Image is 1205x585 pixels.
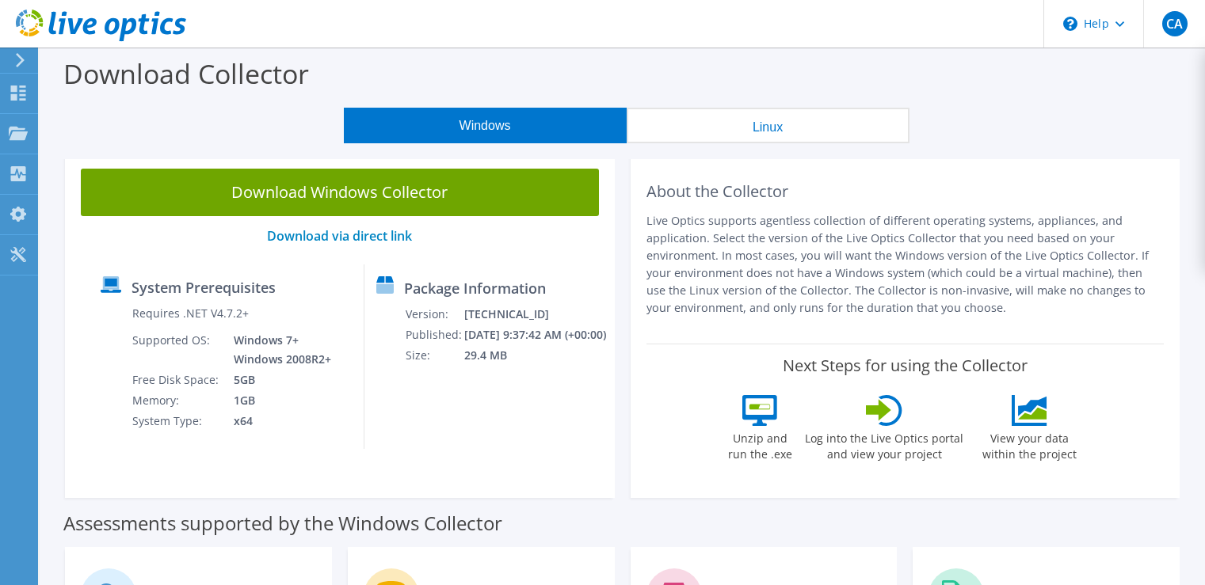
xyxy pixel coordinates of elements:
[405,304,463,325] td: Version:
[132,370,222,390] td: Free Disk Space:
[405,345,463,366] td: Size:
[646,212,1165,317] p: Live Optics supports agentless collection of different operating systems, appliances, and applica...
[463,345,608,366] td: 29.4 MB
[222,370,334,390] td: 5GB
[267,227,412,245] a: Download via direct link
[1162,11,1188,36] span: CA
[81,169,599,216] a: Download Windows Collector
[972,426,1086,462] label: View your data within the project
[63,55,309,92] label: Download Collector
[723,426,796,462] label: Unzip and run the .exe
[132,390,222,411] td: Memory:
[132,306,249,321] label: Requires .NET V4.7.2+
[222,390,334,411] td: 1GB
[222,411,334,431] td: x64
[222,330,334,370] td: Windows 7+ Windows 2008R2+
[132,330,222,370] td: Supported OS:
[463,304,608,325] td: [TECHNICAL_ID]
[646,182,1165,201] h2: About the Collector
[783,356,1028,375] label: Next Steps for using the Collector
[132,411,222,431] td: System Type:
[63,515,502,531] label: Assessments supported by the Windows Collector
[132,279,276,295] label: System Prerequisites
[804,426,964,462] label: Log into the Live Optics portal and view your project
[344,108,627,143] button: Windows
[627,108,909,143] button: Linux
[404,280,546,296] label: Package Information
[405,325,463,345] td: Published:
[1063,17,1077,31] svg: \n
[463,325,608,345] td: [DATE] 9:37:42 AM (+00:00)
